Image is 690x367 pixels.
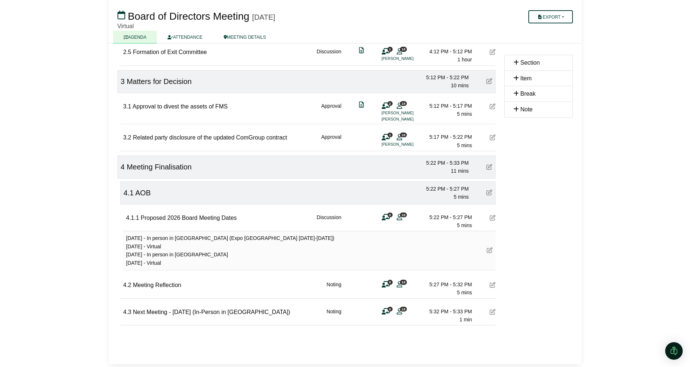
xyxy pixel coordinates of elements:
li: [PERSON_NAME] [382,110,436,116]
span: 0 [388,213,393,217]
a: ATTENDANCE [157,31,213,43]
span: 5 mins [457,142,472,148]
li: [PERSON_NAME] [382,56,436,62]
span: 18 [400,280,407,284]
span: 4.3 [123,309,131,315]
span: 18 [400,133,407,137]
div: 5:22 PM - 5:27 PM [418,185,469,193]
a: AGENDA [113,31,157,43]
span: Break [520,91,536,97]
div: 5:27 PM - 5:32 PM [421,280,472,288]
span: Board of Directors Meeting [128,11,249,22]
span: 3 [121,77,125,85]
div: Approval [321,102,341,123]
span: 4.1 [124,189,134,197]
span: 2.5 [123,49,131,55]
li: [PERSON_NAME] [382,116,436,122]
div: 5:32 PM - 5:33 PM [421,307,472,316]
span: Related party disclosure of the updated ComGroup contract [133,134,287,141]
span: Approval to divest the assets of FMS [132,103,228,110]
div: 5:22 PM - 5:33 PM [418,159,469,167]
div: 5:17 PM - 5:22 PM [421,133,472,141]
span: 1 [388,47,393,51]
div: Discussion [317,213,342,230]
span: 1 [388,133,393,137]
div: 5:12 PM - 5:22 PM [418,73,469,81]
div: Noting [327,307,341,324]
span: 3.2 [123,134,131,141]
span: Note [520,106,533,112]
div: Approval [321,133,341,149]
span: 18 [400,213,407,217]
span: 0 [388,280,393,284]
span: 1 min [459,317,472,322]
div: 5:22 PM - 5:27 PM [421,213,472,221]
div: [DATE] - In person in [GEOGRAPHIC_DATA] (Expo [GEOGRAPHIC_DATA] [DATE]-[DATE]) [DATE] - Virtual [... [126,234,335,267]
span: AOB [135,189,151,197]
div: Noting [327,280,341,297]
span: 0 [388,307,393,311]
span: 5 mins [454,194,469,200]
span: 5 mins [457,111,472,117]
span: 18 [400,101,407,106]
span: 4.1.1 [126,215,139,221]
span: Proposed 2026 Board Meeting Dates [141,215,237,221]
div: Open Intercom Messenger [665,342,683,360]
div: [DATE] [252,13,275,22]
span: 4.2 [123,282,131,288]
span: 1 hour [458,57,472,62]
span: Section [520,60,540,66]
div: 4:12 PM - 5:12 PM [421,47,472,56]
div: Discussion [317,47,342,64]
span: 11 mins [451,168,469,174]
span: Matters for Decision [127,77,192,85]
a: MEETING DETAILS [213,31,277,43]
span: Next Meeting - [DATE] (In-Person in [GEOGRAPHIC_DATA]) [133,309,290,315]
span: 5 mins [457,222,472,228]
span: Meeting Finalisation [127,163,192,171]
span: 10 mins [451,83,469,88]
span: Virtual [117,23,134,29]
span: 5 mins [457,290,472,295]
span: 18 [400,47,407,51]
li: [PERSON_NAME] [382,141,436,148]
button: Export [528,10,573,23]
span: 18 [400,307,407,311]
span: Item [520,75,532,81]
span: 4 [121,163,125,171]
span: 2 [388,101,393,106]
span: Formation of Exit Committee [133,49,207,55]
div: 5:12 PM - 5:17 PM [421,102,472,110]
span: Meeting Reflection [133,282,181,288]
span: 3.1 [123,103,131,110]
